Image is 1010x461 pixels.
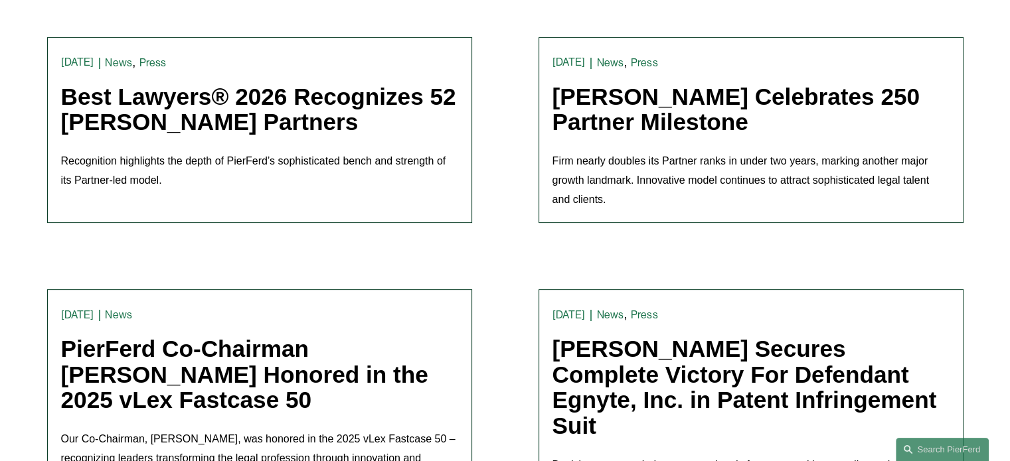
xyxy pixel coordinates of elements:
time: [DATE] [552,57,586,68]
span: , [132,55,135,69]
time: [DATE] [61,57,94,68]
a: News [596,56,624,69]
a: PierFerd Co-Chairman [PERSON_NAME] Honored in the 2025 vLex Fastcase 50 [61,336,428,413]
span: , [624,55,627,69]
a: Best Lawyers® 2026 Recognizes 52 [PERSON_NAME] Partners [61,84,456,135]
a: Press [139,56,167,69]
a: [PERSON_NAME] Secures Complete Victory For Defendant Egnyte, Inc. in Patent Infringement Suit [552,336,937,438]
a: News [596,308,624,321]
a: News [105,308,132,321]
a: Press [631,56,658,69]
time: [DATE] [552,310,586,320]
a: Press [631,308,658,321]
a: [PERSON_NAME] Celebrates 250 Partner Milestone [552,84,920,135]
span: , [624,307,627,321]
a: News [105,56,132,69]
time: [DATE] [61,310,94,320]
p: Recognition highlights the depth of PierFerd’s sophisticated bench and strength of its Partner-le... [61,152,458,190]
a: Search this site [896,438,989,461]
p: Firm nearly doubles its Partner ranks in under two years, marking another major growth landmark. ... [552,152,950,209]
